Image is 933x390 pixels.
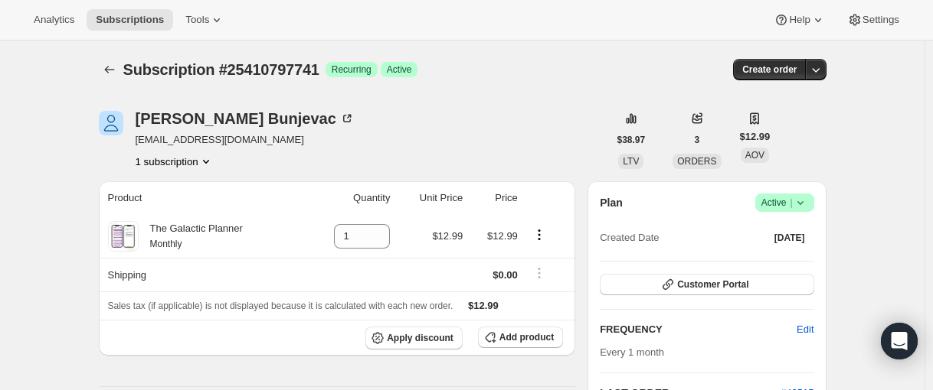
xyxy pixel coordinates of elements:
[600,346,664,358] span: Every 1 month
[608,129,655,151] button: $38.97
[733,59,806,80] button: Create order
[99,258,305,291] th: Shipping
[600,195,623,210] h2: Plan
[677,156,716,167] span: ORDERS
[123,61,319,78] span: Subscription #25410797741
[797,322,814,337] span: Edit
[838,9,908,31] button: Settings
[600,230,659,245] span: Created Date
[745,150,764,161] span: AOV
[150,239,182,249] small: Monthly
[487,230,518,242] span: $12.99
[478,327,563,348] button: Add product
[432,230,463,242] span: $12.99
[394,181,467,215] th: Unit Price
[764,9,834,31] button: Help
[787,317,823,342] button: Edit
[623,156,639,167] span: LTV
[185,14,209,26] span: Tools
[305,181,395,215] th: Quantity
[332,63,372,76] span: Recurring
[136,132,355,148] span: [EMAIL_ADDRESS][DOMAIN_NAME]
[765,227,814,249] button: [DATE]
[139,221,243,252] div: The Galactic Planner
[387,63,412,76] span: Active
[365,327,463,349] button: Apply discount
[108,301,453,311] span: Sales tax (if applicable) is not displayed because it is calculated with each new order.
[87,9,173,31] button: Subscriptions
[740,129,771,145] span: $12.99
[863,14,899,26] span: Settings
[742,63,797,76] span: Create order
[136,111,355,126] div: [PERSON_NAME] Bunjevac
[467,181,522,215] th: Price
[789,14,810,26] span: Help
[176,9,234,31] button: Tools
[695,134,700,146] span: 3
[527,226,552,243] button: Product actions
[99,59,120,80] button: Subscriptions
[617,134,646,146] span: $38.97
[790,197,792,209] span: |
[527,265,552,281] button: Shipping actions
[600,322,797,337] h2: FREQUENCY
[600,274,814,295] button: Customer Portal
[493,269,518,281] span: $0.00
[96,14,164,26] span: Subscriptions
[761,195,808,210] span: Active
[110,221,136,252] img: product img
[468,300,499,311] span: $12.99
[136,154,214,169] button: Product actions
[99,181,305,215] th: Product
[99,111,123,135] span: Sarah Bunjevac
[25,9,83,31] button: Analytics
[881,323,918,359] div: Open Intercom Messenger
[677,278,748,291] span: Customer Portal
[499,331,554,343] span: Add product
[387,332,453,344] span: Apply discount
[34,14,74,26] span: Analytics
[774,232,805,244] span: [DATE]
[686,129,709,151] button: 3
